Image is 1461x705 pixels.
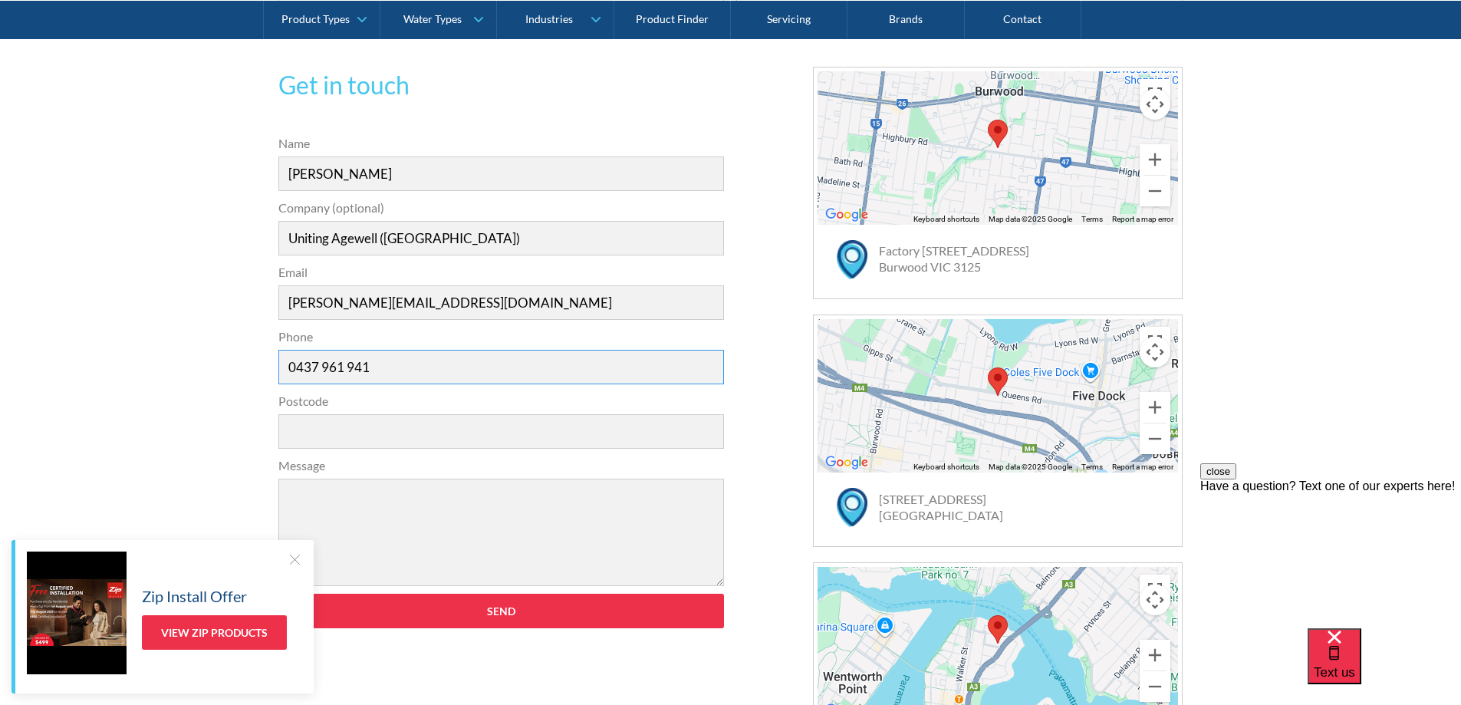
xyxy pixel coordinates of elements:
[278,263,725,282] label: Email
[988,367,1008,396] div: Map pin
[1140,144,1170,175] button: Zoom in
[1140,327,1170,357] button: Toggle fullscreen view
[278,594,725,628] input: Send
[278,456,725,475] label: Message
[271,134,732,644] form: Contact Form
[879,243,1029,274] a: Factory [STREET_ADDRESS]Burwood VIC 3125
[1140,575,1170,605] button: Toggle fullscreen view
[821,453,872,473] a: Open this area in Google Maps (opens a new window)
[1200,463,1461,647] iframe: podium webchat widget prompt
[1140,176,1170,206] button: Zoom out
[1140,423,1170,454] button: Zoom out
[142,585,247,608] h5: Zip Install Offer
[821,205,872,225] img: Google
[27,552,127,674] img: Zip Install Offer
[1081,463,1103,471] a: Terms
[1140,585,1170,615] button: Map camera controls
[1081,215,1103,223] a: Terms
[1140,640,1170,670] button: Zoom in
[837,488,867,527] img: map marker icon
[525,12,573,25] div: Industries
[821,453,872,473] img: Google
[1140,392,1170,423] button: Zoom in
[988,120,1008,148] div: Map pin
[278,199,725,217] label: Company (optional)
[1140,671,1170,702] button: Zoom out
[989,463,1072,471] span: Map data ©2025 Google
[988,615,1008,644] div: Map pin
[1140,337,1170,367] button: Map camera controls
[1140,79,1170,110] button: Toggle fullscreen view
[1308,628,1461,705] iframe: podium webchat widget bubble
[837,240,867,279] img: map marker icon
[879,492,1003,522] a: [STREET_ADDRESS][GEOGRAPHIC_DATA]
[1112,215,1173,223] a: Report a map error
[821,205,872,225] a: Open this area in Google Maps (opens a new window)
[989,215,1072,223] span: Map data ©2025 Google
[142,615,287,650] a: View Zip Products
[1112,463,1173,471] a: Report a map error
[913,462,979,473] button: Keyboard shortcuts
[278,328,725,346] label: Phone
[281,12,350,25] div: Product Types
[278,67,725,104] h2: Get in touch
[403,12,462,25] div: Water Types
[278,392,725,410] label: Postcode
[1140,89,1170,120] button: Map camera controls
[278,134,725,153] label: Name
[913,214,979,225] button: Keyboard shortcuts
